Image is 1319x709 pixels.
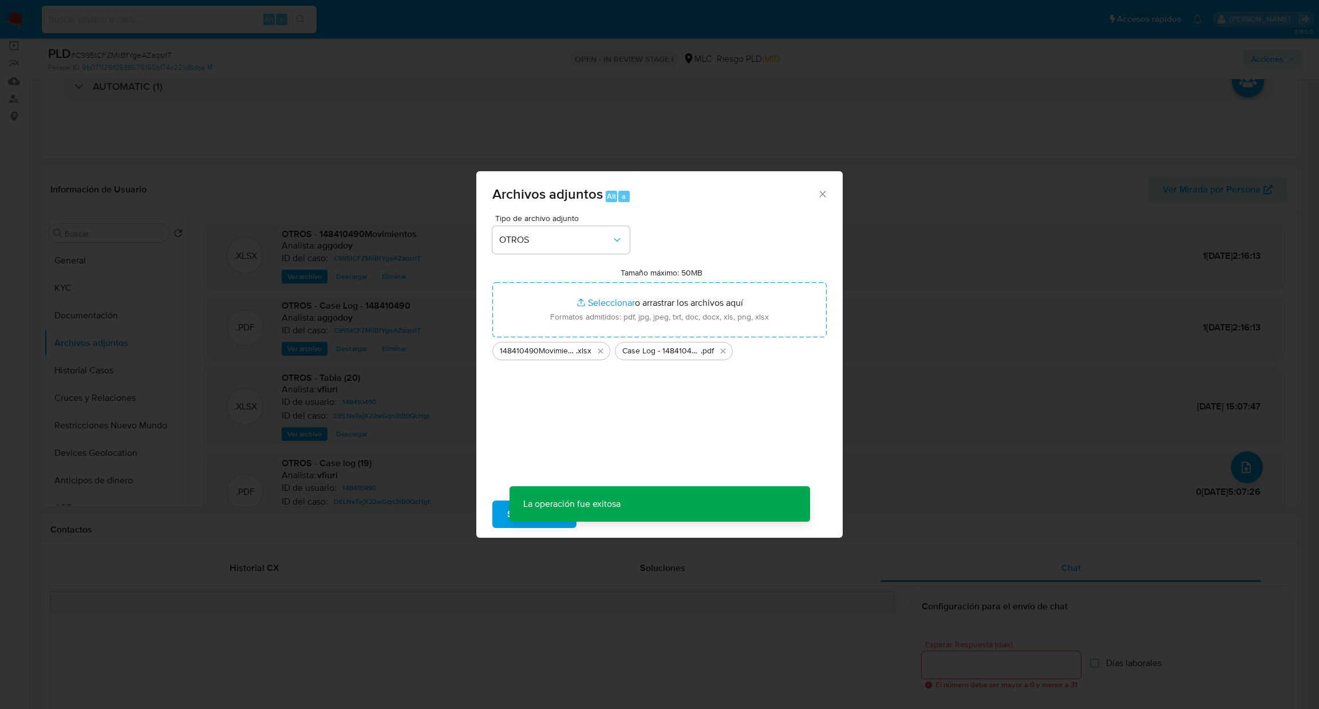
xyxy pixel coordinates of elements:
span: Tipo de archivo adjunto [495,214,633,222]
label: Tamaño máximo: 50MB [621,267,702,278]
span: OTROS [499,234,611,246]
button: Subir archivo [492,501,576,528]
span: Archivos adjuntos [492,184,603,204]
button: OTROS [492,226,630,254]
ul: Archivos seleccionados [492,337,827,360]
span: Cancelar [596,502,633,527]
span: .xlsx [576,345,591,357]
span: Alt [607,191,616,202]
span: Case Log - 148410490 [622,345,701,357]
span: a [622,191,626,202]
span: .pdf [701,345,714,357]
button: Eliminar Case Log - 148410490.pdf [716,344,730,358]
button: Eliminar 148410490Movimientos .xlsx [594,344,607,358]
span: 148410490Movimientos [500,345,576,357]
button: Cerrar [817,188,827,199]
span: Subir archivo [507,502,562,527]
p: La operación fue exitosa [510,486,634,522]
